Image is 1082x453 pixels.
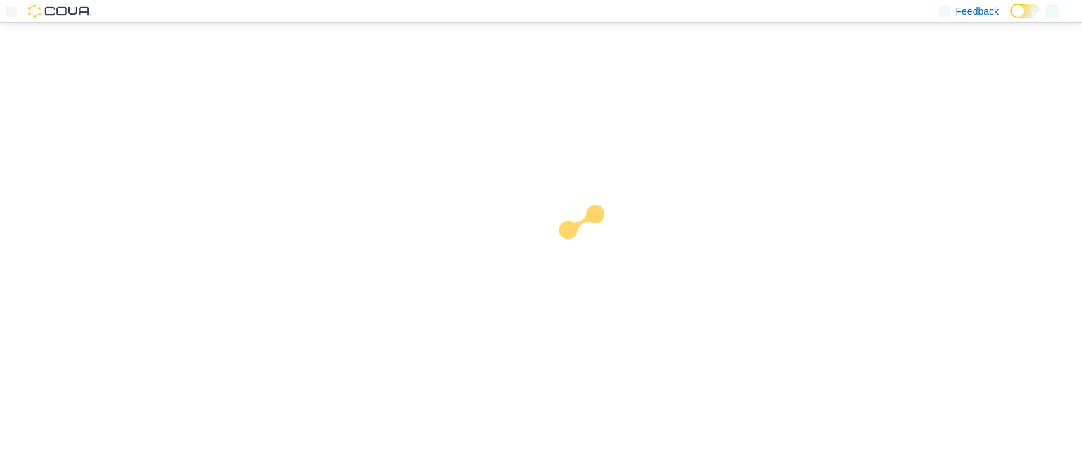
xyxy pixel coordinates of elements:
[1010,18,1011,19] span: Dark Mode
[956,4,999,18] span: Feedback
[1010,4,1040,18] input: Dark Mode
[541,194,647,300] img: cova-loader
[28,4,92,18] img: Cova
